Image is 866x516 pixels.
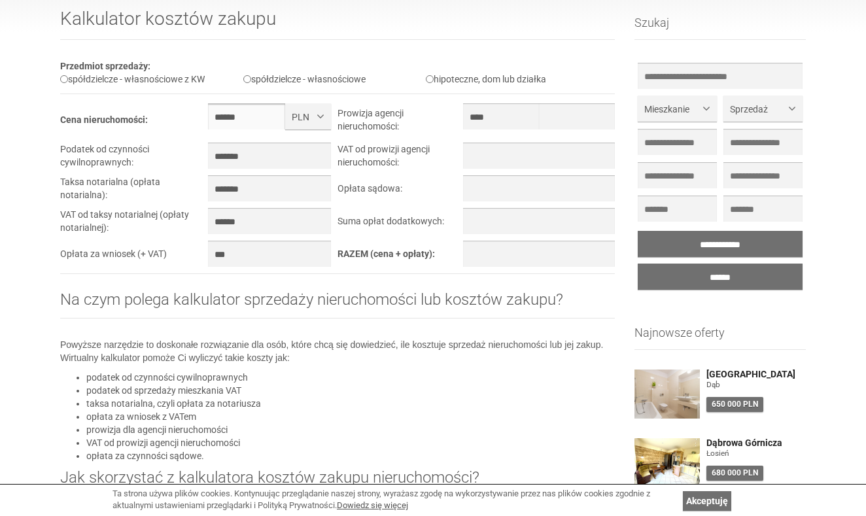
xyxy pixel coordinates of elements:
li: prowizja dla agencji nieruchomości [86,423,615,436]
a: Akceptuję [683,491,731,511]
h2: Jak skorzystać z kalkulatora kosztów zakupu nieruchomości? [60,469,615,496]
a: [GEOGRAPHIC_DATA] [706,370,806,379]
td: Taksa notarialna (opłata notarialna): [60,175,208,208]
li: VAT od prowizji agencji nieruchomości [86,436,615,449]
b: RAZEM (cena + opłaty): [338,249,435,259]
h3: Najnowsze oferty [634,326,806,350]
td: Opłata za wniosek (+ VAT) [60,241,208,273]
div: 650 000 PLN [706,397,763,412]
span: PLN [292,111,315,124]
td: VAT od taksy notarialnej (opłaty notarialnej): [60,208,208,241]
td: Prowizja agencji nieruchomości: [338,103,463,143]
h1: Kalkulator kosztów zakupu [60,9,615,40]
li: taksa notarialna, czyli opłata za notariusza [86,397,615,410]
td: Suma opłat dodatkowych: [338,208,463,241]
h3: Szukaj [634,16,806,40]
td: VAT od prowizji agencji nieruchomości: [338,143,463,175]
input: spółdzielcze - własnościowe [243,75,251,83]
div: Ta strona używa plików cookies. Kontynuując przeglądanie naszej strony, wyrażasz zgodę na wykorzy... [113,488,676,512]
a: Dowiedz się więcej [337,500,408,510]
li: opłata za czynności sądowe. [86,449,615,462]
li: opłata za wniosek z VATem [86,410,615,423]
button: Sprzedaż [723,95,803,122]
td: Opłata sądowa: [338,175,463,208]
input: hipoteczne, dom lub działka [426,75,434,83]
b: Przedmiot sprzedaży: [60,61,150,71]
span: Mieszkanie [644,103,701,116]
p: Powyższe narzędzie to doskonałe rozwiązanie dla osób, które chcą się dowiedzieć, ile kosztuje spr... [60,338,615,364]
label: hipoteczne, dom lub działka [426,74,546,84]
label: spółdzielcze - własnościowe [243,74,366,84]
b: Cena nieruchomości: [60,114,148,125]
a: Dąbrowa Górnicza [706,438,806,448]
button: PLN [285,103,331,129]
label: spółdzielcze - własnościowe z KW [60,74,205,84]
span: Sprzedaż [730,103,786,116]
figure: Łosień [706,448,806,459]
h2: Na czym polega kalkulator sprzedaży nieruchomości lub kosztów zakupu? [60,291,615,318]
div: 680 000 PLN [706,466,763,481]
button: Mieszkanie [638,95,717,122]
li: podatek od sprzedaży mieszkania VAT [86,384,615,397]
li: podatek od czynności cywilnoprawnych [86,371,615,384]
figure: Dąb [706,379,806,390]
td: Podatek od czynności cywilnoprawnych: [60,143,208,175]
input: spółdzielcze - własnościowe z KW [60,75,68,83]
